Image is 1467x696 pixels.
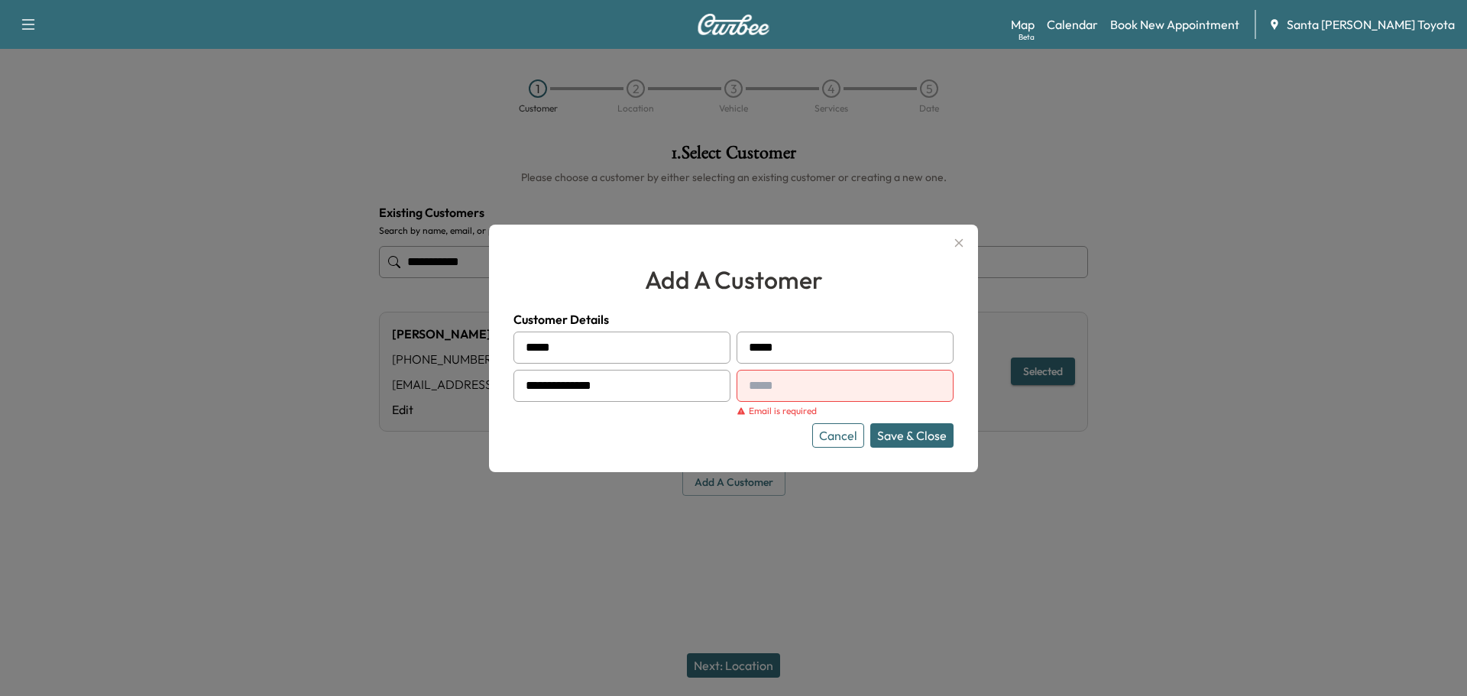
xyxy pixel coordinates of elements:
[1018,31,1035,43] div: Beta
[1110,15,1239,34] a: Book New Appointment
[513,310,954,329] h4: Customer Details
[513,261,954,298] h2: add a customer
[1287,15,1455,34] span: Santa [PERSON_NAME] Toyota
[737,405,954,417] div: Email is required
[870,423,954,448] button: Save & Close
[697,14,770,35] img: Curbee Logo
[1047,15,1098,34] a: Calendar
[1011,15,1035,34] a: MapBeta
[812,423,864,448] button: Cancel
